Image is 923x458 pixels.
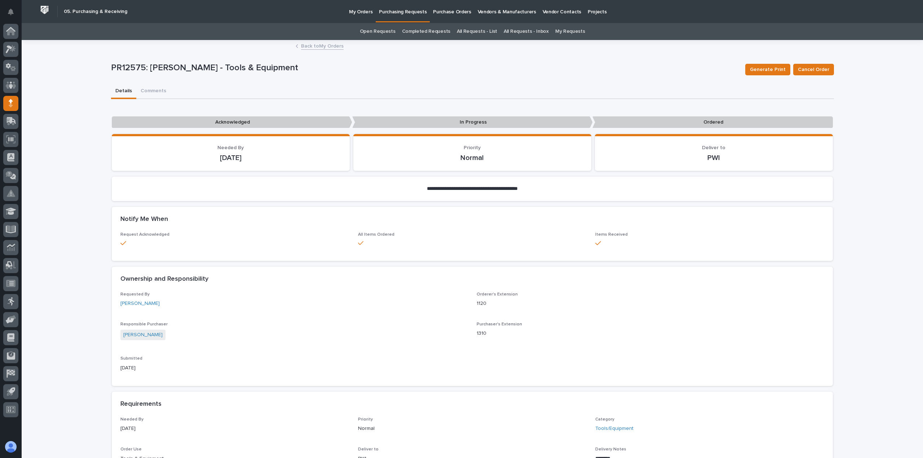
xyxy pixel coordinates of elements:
[120,356,142,361] span: Submitted
[745,64,790,75] button: Generate Print
[798,65,829,74] span: Cancel Order
[352,116,593,128] p: In Progress
[555,23,585,40] a: My Requests
[120,447,142,452] span: Order Use
[504,23,549,40] a: All Requests - Inbox
[136,84,171,99] button: Comments
[120,275,208,283] h2: Ownership and Responsibility
[595,447,626,452] span: Delivery Notes
[358,232,394,237] span: All Items Ordered
[120,425,349,432] p: [DATE]
[123,331,163,339] a: [PERSON_NAME]
[793,64,834,75] button: Cancel Order
[3,439,18,454] button: users-avatar
[112,116,352,128] p: Acknowledged
[402,23,450,40] a: Completed Requests
[111,84,136,99] button: Details
[120,400,162,408] h2: Requirements
[120,292,150,297] span: Requested By
[750,65,786,74] span: Generate Print
[217,145,244,150] span: Needed By
[477,292,518,297] span: Orderer's Extension
[120,215,168,223] h2: Notify Me When
[120,364,468,372] p: [DATE]
[360,23,396,40] a: Open Requests
[9,9,18,20] div: Notifications
[358,447,379,452] span: Deliver to
[111,63,739,73] p: PR12575: [PERSON_NAME] - Tools & Equipment
[477,330,824,337] p: 1310
[592,116,833,128] p: Ordered
[120,417,143,422] span: Needed By
[595,417,614,422] span: Category
[604,154,824,162] p: PWI
[301,41,344,50] a: Back toMy Orders
[38,3,51,17] img: Workspace Logo
[120,300,160,307] a: [PERSON_NAME]
[464,145,481,150] span: Priority
[3,4,18,19] button: Notifications
[120,232,169,237] span: Request Acknowledged
[362,154,583,162] p: Normal
[120,322,168,326] span: Responsible Purchaser
[595,425,633,432] a: Tools/Equipment
[595,232,628,237] span: Items Received
[120,154,341,162] p: [DATE]
[457,23,497,40] a: All Requests - List
[477,322,522,326] span: Purchaser's Extension
[358,417,373,422] span: Priority
[64,9,127,15] h2: 05. Purchasing & Receiving
[358,425,587,432] p: Normal
[702,145,725,150] span: Deliver to
[477,300,824,307] p: 1120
